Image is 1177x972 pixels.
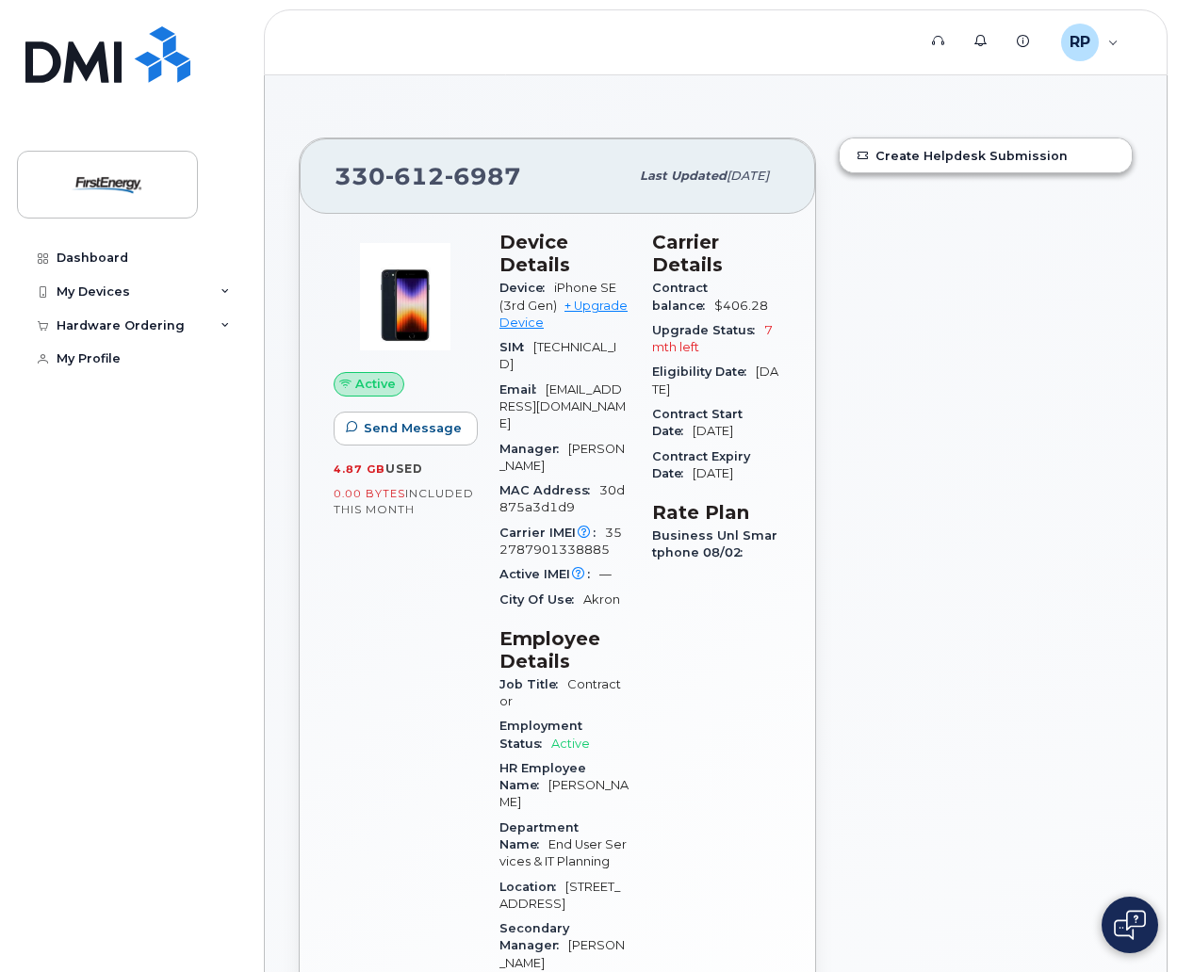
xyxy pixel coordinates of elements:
span: Manager [499,442,568,456]
span: [DATE] [693,424,733,438]
span: Location [499,880,565,894]
span: $406.28 [714,299,768,313]
span: City Of Use [499,592,583,607]
span: Department Name [499,820,579,851]
span: [TECHNICAL_ID] [499,340,616,371]
span: 0.00 Bytes [334,487,405,500]
span: Job Title [499,677,567,691]
span: Eligibility Date [652,364,756,379]
span: Last updated [640,169,727,183]
span: 6987 [445,162,521,190]
span: 612 [385,162,445,190]
span: [DATE] [693,466,733,480]
span: Active [551,737,590,751]
span: [PERSON_NAME] [499,442,625,473]
span: HR Employee Name [499,761,586,792]
span: 4.87 GB [334,462,385,476]
span: Send Message [364,419,462,437]
span: Contract Expiry Date [652,449,750,480]
span: Contract balance [652,281,714,312]
span: Upgrade Status [652,323,764,337]
span: [PERSON_NAME] [499,778,629,809]
h3: Carrier Details [652,231,782,276]
span: SIM [499,340,533,354]
span: [PERSON_NAME] [499,938,625,969]
span: Contract Start Date [652,407,743,438]
span: MAC Address [499,483,599,497]
span: Device [499,281,554,295]
span: 352787901338885 [499,526,622,557]
span: used [385,462,423,476]
span: Email [499,382,546,397]
span: Employment Status [499,719,582,750]
span: [DATE] [652,364,778,396]
img: Open chat [1114,910,1146,940]
span: Business Unl Smartphone 08/02 [652,528,777,559]
span: Carrier IMEI [499,526,605,540]
span: Secondary Manager [499,921,569,952]
span: — [599,567,612,581]
span: End User Services & IT Planning [499,837,627,868]
h3: Device Details [499,231,629,276]
a: + Upgrade Device [499,299,628,330]
span: Active [355,375,396,393]
span: [DATE] [727,169,769,183]
span: [EMAIL_ADDRESS][DOMAIN_NAME] [499,382,626,431]
a: Create Helpdesk Submission [840,138,1132,172]
h3: Rate Plan [652,501,782,524]
span: Active IMEI [499,567,599,581]
span: [STREET_ADDRESS] [499,880,620,911]
span: 330 [335,162,521,190]
img: image20231002-3703462-1angbar.jpeg [349,240,462,353]
span: Akron [583,592,620,607]
span: iPhone SE (3rd Gen) [499,281,616,312]
h3: Employee Details [499,627,629,672]
button: Send Message [334,412,478,445]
